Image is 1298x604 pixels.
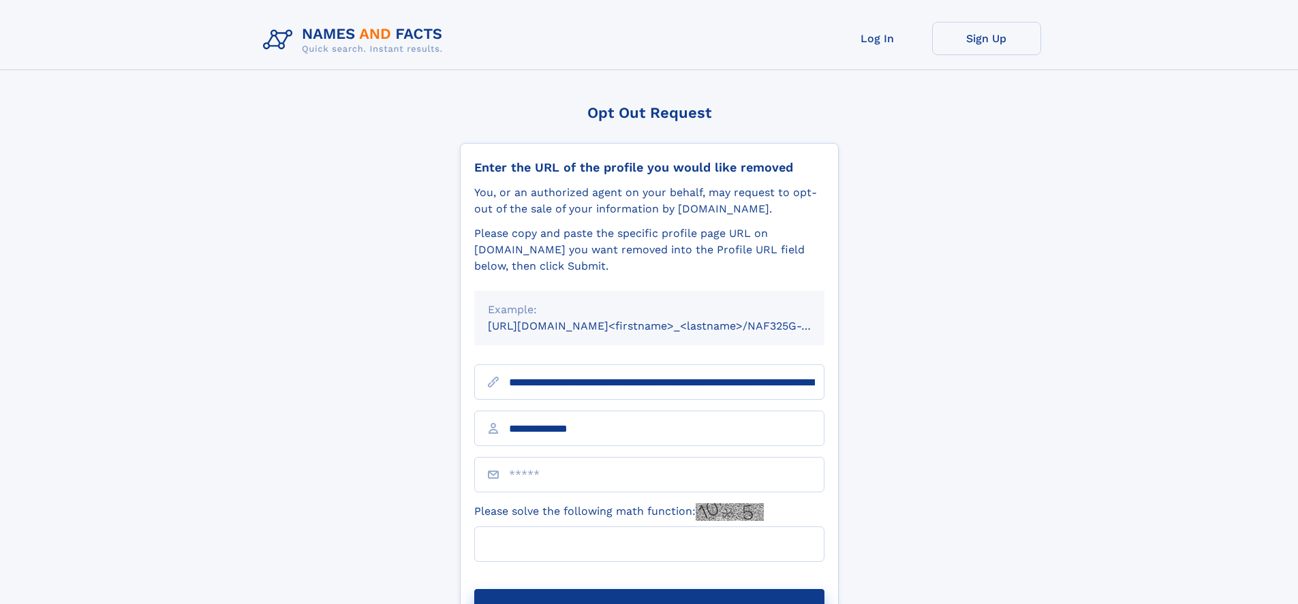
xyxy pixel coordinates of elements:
img: Logo Names and Facts [258,22,454,59]
a: Log In [823,22,932,55]
small: [URL][DOMAIN_NAME]<firstname>_<lastname>/NAF325G-xxxxxxxx [488,319,850,332]
div: Enter the URL of the profile you would like removed [474,160,824,175]
div: Please copy and paste the specific profile page URL on [DOMAIN_NAME] you want removed into the Pr... [474,225,824,274]
a: Sign Up [932,22,1041,55]
label: Please solve the following math function: [474,503,764,521]
div: Example: [488,302,811,318]
div: Opt Out Request [460,104,839,121]
div: You, or an authorized agent on your behalf, may request to opt-out of the sale of your informatio... [474,185,824,217]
